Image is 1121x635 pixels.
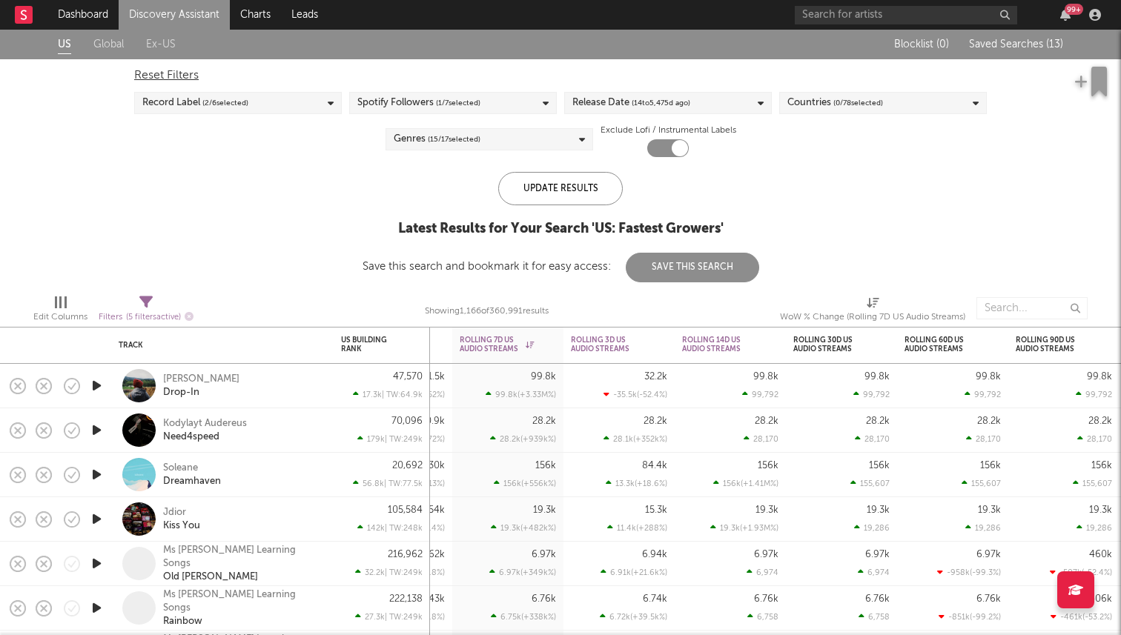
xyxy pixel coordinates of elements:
[747,612,778,622] div: 6,758
[965,390,1001,399] div: 99,792
[865,594,890,604] div: 6.76k
[532,594,556,604] div: 6.76k
[644,372,667,382] div: 32.2k
[491,523,556,533] div: 19.3k ( +482k % )
[969,39,1063,50] span: Saved Searches
[460,336,534,353] div: Rolling 7D US Audio Streams
[341,479,423,488] div: 56.8k | TW: 77.5k
[425,290,549,333] div: Showing 1,166 of 360,991 results
[976,594,1001,604] div: 6.76k
[163,519,200,533] a: Kiss You
[966,434,1001,444] div: 28,170
[99,308,194,327] div: Filters
[163,588,323,615] div: Ms [PERSON_NAME] Learning Songs
[867,505,890,515] div: 19.3k
[600,612,667,622] div: 6.72k ( +39.5k % )
[389,594,423,604] div: 222,138
[163,417,247,430] a: Kodylayt Audereus
[939,612,1001,622] div: -851k ( -99.2 % )
[363,261,759,272] div: Save this search and bookmark it for easy access:
[357,94,480,112] div: Spotify Followers
[642,461,667,471] div: 84.4k
[535,461,556,471] div: 156k
[163,615,202,628] a: Rainbow
[388,550,423,559] div: 216,962
[388,505,423,515] div: 105,584
[758,461,778,471] div: 156k
[1016,336,1090,353] div: Rolling 90D US Audio Streams
[682,336,756,353] div: Rolling 14D US Audio Streams
[532,550,556,559] div: 6.97k
[1051,612,1112,622] div: -461k ( -53.2 % )
[606,479,667,488] div: 13.3k ( +18.6 % )
[163,544,323,571] a: Ms [PERSON_NAME] Learning Songs
[866,416,890,426] div: 28.2k
[787,94,883,112] div: Countries
[865,550,890,559] div: 6.97k
[754,594,778,604] div: 6.76k
[864,372,890,382] div: 99.8k
[853,390,890,399] div: 99,792
[905,336,979,353] div: Rolling 60D US Audio Streams
[978,505,1001,515] div: 19.3k
[710,523,778,533] div: 19.3k ( +1.93M % )
[392,461,423,471] div: 20,692
[33,308,87,326] div: Edit Columns
[645,505,667,515] div: 15.3k
[1050,568,1112,577] div: -507k ( -52.4 % )
[644,416,667,426] div: 28.2k
[58,36,71,54] a: US
[854,523,890,533] div: 19,286
[571,336,645,353] div: Rolling 3D US Audio Streams
[607,523,667,533] div: 11.4k ( +288 % )
[429,461,445,471] div: 30k
[146,36,176,54] a: Ex-US
[601,122,736,139] label: Exclude Lofi / Instrumental Labels
[1091,461,1112,471] div: 156k
[572,94,690,112] div: Release Date
[420,594,445,604] div: 6.43k
[642,550,667,559] div: 6.94k
[163,430,219,444] a: Need4speed
[632,94,690,112] span: ( 14 to 5,475 d ago)
[965,523,1001,533] div: 19,286
[742,390,778,399] div: 99,792
[643,594,667,604] div: 6.74k
[531,372,556,382] div: 99.8k
[753,372,778,382] div: 99.8k
[394,130,480,148] div: Genres
[976,550,1001,559] div: 6.97k
[126,313,181,322] span: ( 5 filters active)
[1089,550,1112,559] div: 460k
[341,434,423,444] div: 179k | TW: 249k
[626,253,759,282] button: Save This Search
[341,523,423,533] div: 142k | TW: 248k
[850,479,890,488] div: 155,607
[341,612,423,622] div: 27.3k | TW: 249k
[163,506,186,519] a: Jdior
[420,550,445,559] div: 6.62k
[423,372,445,382] div: 11.5k
[869,461,890,471] div: 156k
[604,434,667,444] div: 28.1k ( +352k % )
[601,568,667,577] div: 6.91k ( +21.6k % )
[163,462,198,475] a: Soleane
[134,67,987,84] div: Reset Filters
[754,550,778,559] div: 6.97k
[420,505,445,515] div: 6.54k
[163,386,199,399] a: Drop-In
[780,308,965,326] div: WoW % Change (Rolling 7D US Audio Streams)
[1073,479,1112,488] div: 155,607
[858,568,890,577] div: 6,974
[962,479,1001,488] div: 155,607
[99,290,194,333] div: Filters(5 filters active)
[33,290,87,333] div: Edit Columns
[533,505,556,515] div: 19.3k
[163,571,258,584] div: Old [PERSON_NAME]
[755,505,778,515] div: 19.3k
